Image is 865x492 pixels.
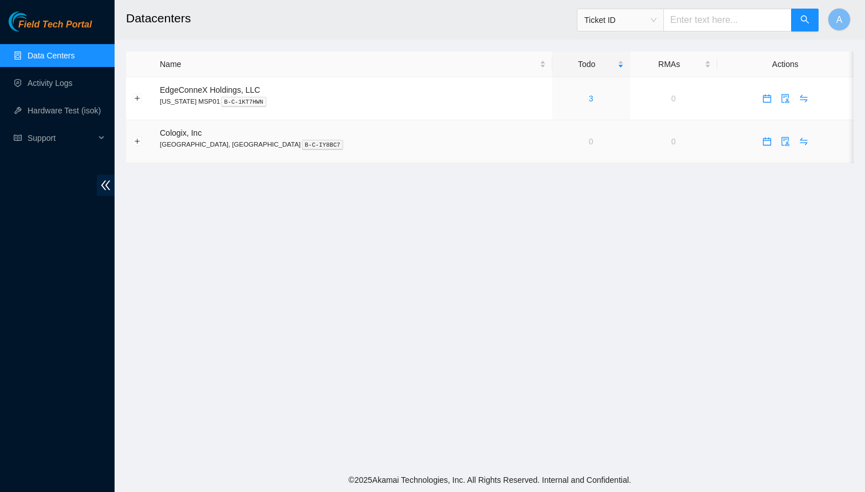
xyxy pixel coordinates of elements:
[758,132,776,151] button: calendar
[777,94,794,103] span: audit
[776,89,795,108] button: audit
[160,139,546,149] p: [GEOGRAPHIC_DATA], [GEOGRAPHIC_DATA]
[584,11,656,29] span: Ticket ID
[791,9,819,32] button: search
[27,78,73,88] a: Activity Logs
[663,9,792,32] input: Enter text here...
[671,137,676,146] a: 0
[589,137,593,146] a: 0
[828,8,851,31] button: A
[795,132,813,151] button: swap
[795,137,813,146] a: swap
[27,51,74,60] a: Data Centers
[221,97,266,107] kbd: B-C-1KT7HWN
[800,15,809,26] span: search
[795,89,813,108] button: swap
[589,94,593,103] a: 3
[133,137,142,146] button: Expand row
[795,137,812,146] span: swap
[302,140,343,150] kbd: B-C-IY8BC7
[160,128,202,137] span: Cologix, Inc
[758,89,776,108] button: calendar
[758,94,776,103] a: calendar
[14,134,22,142] span: read
[160,85,260,95] span: EdgeConneX Holdings, LLC
[776,94,795,103] a: audit
[795,94,812,103] span: swap
[776,132,795,151] button: audit
[9,21,92,36] a: Akamai TechnologiesField Tech Portal
[27,127,95,149] span: Support
[717,52,854,77] th: Actions
[133,94,142,103] button: Expand row
[9,11,58,32] img: Akamai Technologies
[836,13,843,27] span: A
[115,468,865,492] footer: © 2025 Akamai Technologies, Inc. All Rights Reserved. Internal and Confidential.
[777,137,794,146] span: audit
[671,94,676,103] a: 0
[795,94,813,103] a: swap
[27,106,101,115] a: Hardware Test (isok)
[758,137,776,146] a: calendar
[160,96,546,107] p: [US_STATE] MSP01
[97,175,115,196] span: double-left
[776,137,795,146] a: audit
[18,19,92,30] span: Field Tech Portal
